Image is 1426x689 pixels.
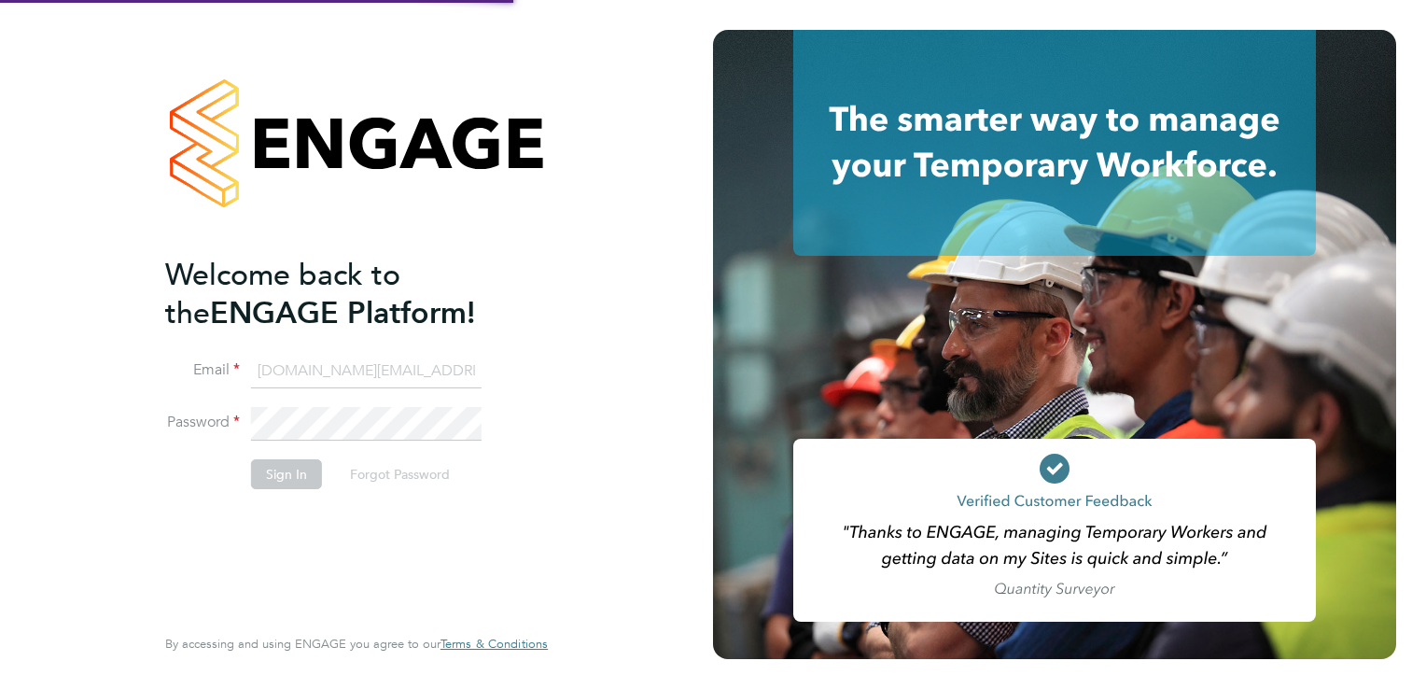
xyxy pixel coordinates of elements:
button: Forgot Password [335,459,465,489]
button: Sign In [251,459,322,489]
span: Terms & Conditions [440,636,548,652]
h2: ENGAGE Platform! [165,256,529,332]
input: Enter your work email... [251,355,482,388]
span: By accessing and using ENGAGE you agree to our [165,636,548,652]
label: Email [165,360,240,380]
label: Password [165,413,240,432]
a: Terms & Conditions [440,637,548,652]
span: Welcome back to the [165,257,400,331]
